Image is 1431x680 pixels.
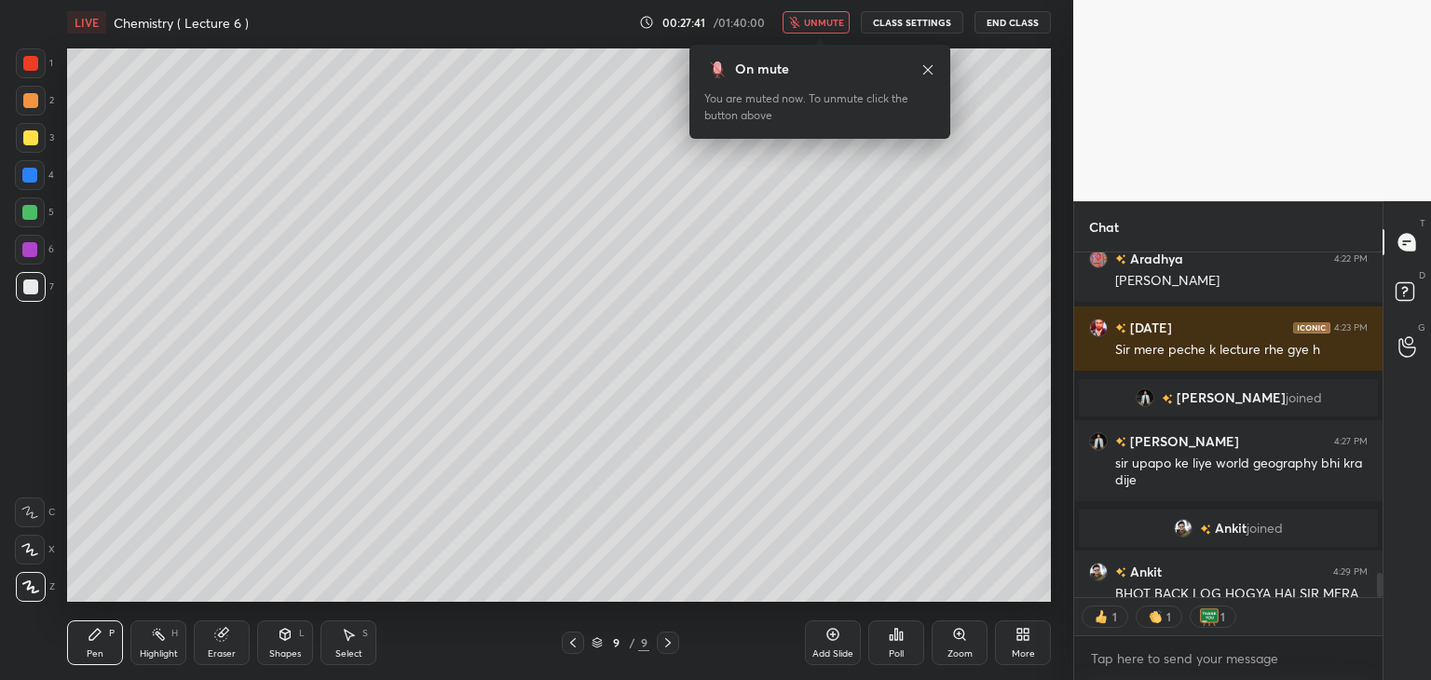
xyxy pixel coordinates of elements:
img: no-rating-badge.077c3623.svg [1115,254,1126,265]
div: Sir mere peche k lecture rhe gye h [1115,341,1368,360]
div: 1 [1111,609,1118,624]
div: Z [16,572,55,602]
img: a71e57e94d964683899a36a88a965d16.jpg [1089,563,1108,581]
div: C [15,497,55,527]
div: 2 [16,86,54,116]
div: 4:22 PM [1334,253,1368,265]
span: joined [1247,521,1283,536]
button: unmute [783,11,850,34]
img: thumbs_up.png [1092,607,1111,626]
p: D [1419,268,1425,282]
img: no-rating-badge.077c3623.svg [1115,437,1126,447]
div: Poll [889,649,904,659]
div: 4 [15,160,54,190]
div: BHOT BACK LOG HOGYA HAI SIR MERA [PERSON_NAME] RECORDED SUNTA HOON [1115,585,1368,637]
img: no-rating-badge.077c3623.svg [1162,394,1173,404]
img: 9c1fcce921aa40ba9ef8f42341b3f261.jpg [1089,432,1108,451]
button: CLASS SETTINGS [861,11,963,34]
div: LIVE [67,11,106,34]
div: 4:23 PM [1334,322,1368,333]
h6: Aradhya [1126,249,1183,268]
div: H [171,629,178,638]
img: no-rating-badge.077c3623.svg [1115,567,1126,578]
div: L [299,629,305,638]
span: unmute [804,16,844,29]
p: T [1420,216,1425,230]
div: grid [1074,252,1383,598]
img: 42d4954ad5014f15967494eeda531672.jpg [1089,319,1108,337]
div: You are muted now. To unmute click the button above [704,90,935,124]
h6: Ankit [1126,562,1162,581]
img: a71e57e94d964683899a36a88a965d16.jpg [1174,519,1192,537]
h6: [PERSON_NAME] [1126,431,1239,451]
img: b690b62172c5480f882f6525b11b7e75.jpg [1089,250,1108,268]
div: [PERSON_NAME] [1115,272,1368,291]
span: [PERSON_NAME] [1177,390,1286,405]
div: 1 [16,48,53,78]
p: G [1418,320,1425,334]
div: S [362,629,368,638]
span: joined [1286,390,1322,405]
div: 4:29 PM [1333,566,1368,578]
h6: [DATE] [1126,318,1172,337]
p: Chat [1074,202,1134,252]
div: Eraser [208,649,236,659]
img: iconic-dark.1390631f.png [1293,322,1330,333]
div: 9 [638,634,649,651]
img: no-rating-badge.077c3623.svg [1200,524,1211,535]
div: On mute [735,60,789,79]
h4: Chemistry ( Lecture 6 ) [114,14,249,32]
div: More [1012,649,1035,659]
img: clapping_hands.png [1146,607,1165,626]
div: Select [335,649,362,659]
img: thank_you.png [1200,607,1219,626]
div: 1 [1165,609,1172,624]
div: 9 [606,637,625,648]
div: 4:27 PM [1334,436,1368,447]
div: Add Slide [812,649,853,659]
div: X [15,535,55,564]
div: 1 [1219,609,1226,624]
div: Pen [87,649,103,659]
button: End Class [974,11,1051,34]
div: Shapes [269,649,301,659]
div: 3 [16,123,54,153]
span: Ankit [1215,521,1247,536]
div: 6 [15,235,54,265]
div: 7 [16,272,54,302]
div: Highlight [140,649,178,659]
div: / [629,637,634,648]
img: 9c1fcce921aa40ba9ef8f42341b3f261.jpg [1136,388,1154,407]
div: Zoom [947,649,973,659]
div: P [109,629,115,638]
div: sir upapo ke liye world geography bhi kra dije [1115,455,1368,490]
img: no-rating-badge.077c3623.svg [1115,323,1126,333]
div: 5 [15,197,54,227]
